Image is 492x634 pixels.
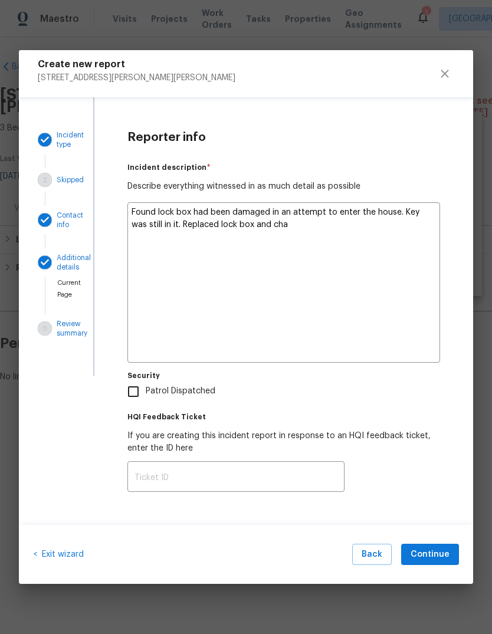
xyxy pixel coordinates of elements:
div: < [33,544,84,566]
span: Current Page [57,280,81,298]
label: Incident description [127,164,440,171]
button: Continue [401,544,459,566]
button: Review summary [33,314,65,343]
p: Skipped [57,175,84,185]
button: Contact info [33,206,65,234]
button: Additional details [33,248,65,277]
p: Describe everything witnessed in as much detail as possible [127,180,440,193]
p: Review summary [57,319,87,338]
button: Back [352,544,392,566]
p: If you are creating this incident report in response to an HQI feedback ticket, enter the ID here [127,430,440,455]
text: 2 [43,177,47,183]
span: Patrol Dispatched [146,385,215,398]
h5: Create new report [38,60,235,69]
h4: Reporter info [127,130,440,145]
label: HQI Feedback Ticket [127,413,440,421]
input: Ticket ID [127,464,345,492]
span: Back [362,547,382,562]
button: Incident type [33,126,65,154]
label: Security [127,372,440,379]
p: [STREET_ADDRESS][PERSON_NAME][PERSON_NAME] [38,69,235,82]
span: Exit wizard [37,550,84,559]
button: close [431,60,459,88]
textarea: Found lock box had been damaged in an attempt to enter the house. Key was still in it. Replaced l... [127,202,440,363]
button: Skipped [33,168,65,192]
span: Continue [411,547,450,562]
p: Contact info [57,211,83,229]
p: Additional details [57,253,91,272]
text: 5 [43,326,47,332]
p: Incident type [57,130,84,149]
